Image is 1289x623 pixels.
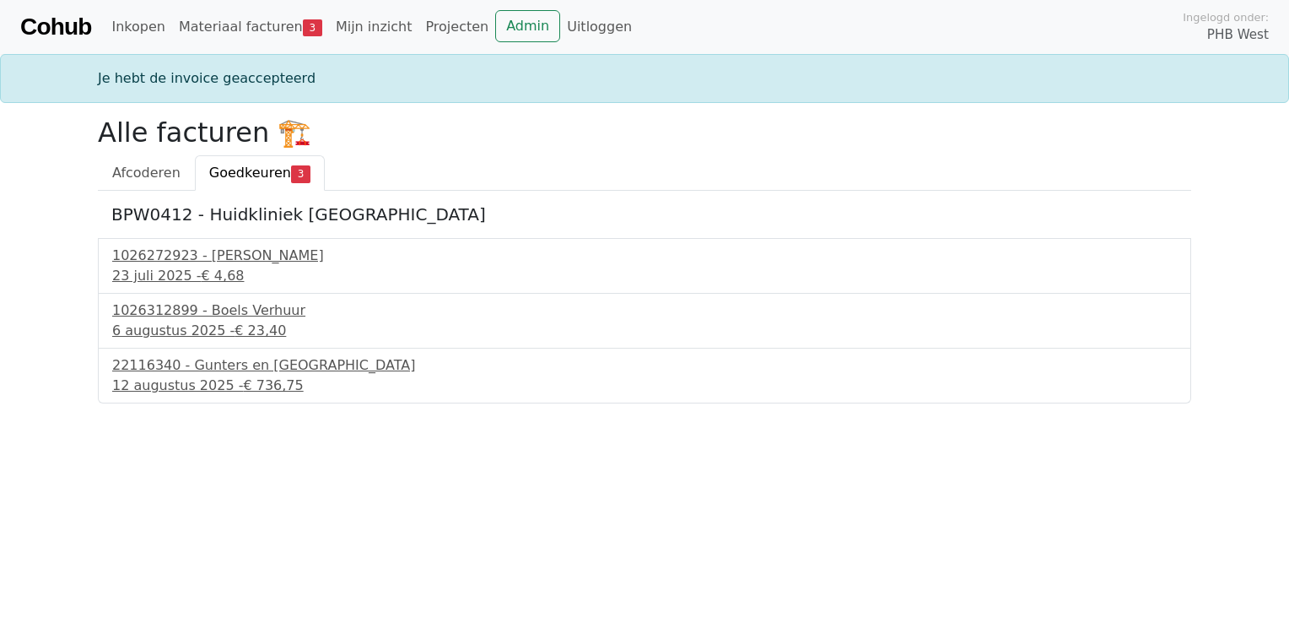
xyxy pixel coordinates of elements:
[235,322,286,339] span: € 23,40
[172,10,329,44] a: Materiaal facturen3
[329,10,419,44] a: Mijn inzicht
[195,155,325,191] a: Goedkeuren3
[291,165,310,182] span: 3
[243,377,303,393] span: € 736,75
[418,10,495,44] a: Projecten
[112,266,1177,286] div: 23 juli 2025 -
[1183,9,1269,25] span: Ingelogd onder:
[112,246,1177,286] a: 1026272923 - [PERSON_NAME]23 juli 2025 -€ 4,68
[112,355,1177,376] div: 22116340 - Gunters en [GEOGRAPHIC_DATA]
[112,301,1177,341] a: 1026312899 - Boels Verhuur6 augustus 2025 -€ 23,40
[112,355,1177,396] a: 22116340 - Gunters en [GEOGRAPHIC_DATA]12 augustus 2025 -€ 736,75
[495,10,560,42] a: Admin
[105,10,171,44] a: Inkopen
[112,301,1177,321] div: 1026312899 - Boels Verhuur
[202,268,245,284] span: € 4,68
[209,165,291,181] span: Goedkeuren
[98,116,1191,149] h2: Alle facturen 🏗️
[560,10,639,44] a: Uitloggen
[111,204,1178,225] h5: BPW0412 - Huidkliniek [GEOGRAPHIC_DATA]
[112,246,1177,266] div: 1026272923 - [PERSON_NAME]
[88,68,1201,89] div: Je hebt de invoice geaccepteerd
[20,7,91,47] a: Cohub
[1207,25,1269,45] span: PHB West
[112,165,181,181] span: Afcoderen
[112,376,1177,396] div: 12 augustus 2025 -
[98,155,195,191] a: Afcoderen
[112,321,1177,341] div: 6 augustus 2025 -
[303,19,322,36] span: 3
